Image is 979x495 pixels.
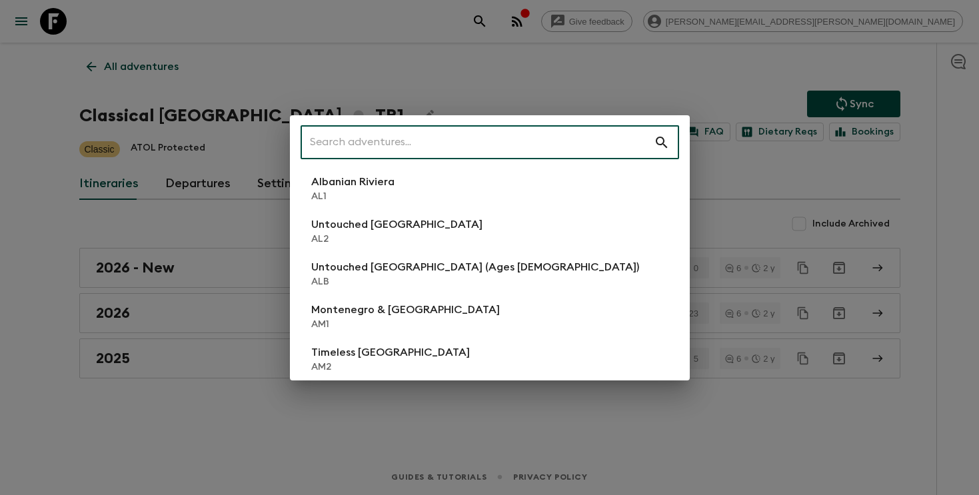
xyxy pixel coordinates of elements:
[301,124,654,161] input: Search adventures...
[311,360,470,374] p: AM2
[311,344,470,360] p: Timeless [GEOGRAPHIC_DATA]
[311,302,500,318] p: Montenegro & [GEOGRAPHIC_DATA]
[311,190,395,203] p: AL1
[311,318,500,331] p: AM1
[311,259,639,275] p: Untouched [GEOGRAPHIC_DATA] (Ages [DEMOGRAPHIC_DATA])
[311,233,483,246] p: AL2
[311,275,639,288] p: ALB
[311,174,395,190] p: Albanian Riviera
[311,217,483,233] p: Untouched [GEOGRAPHIC_DATA]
